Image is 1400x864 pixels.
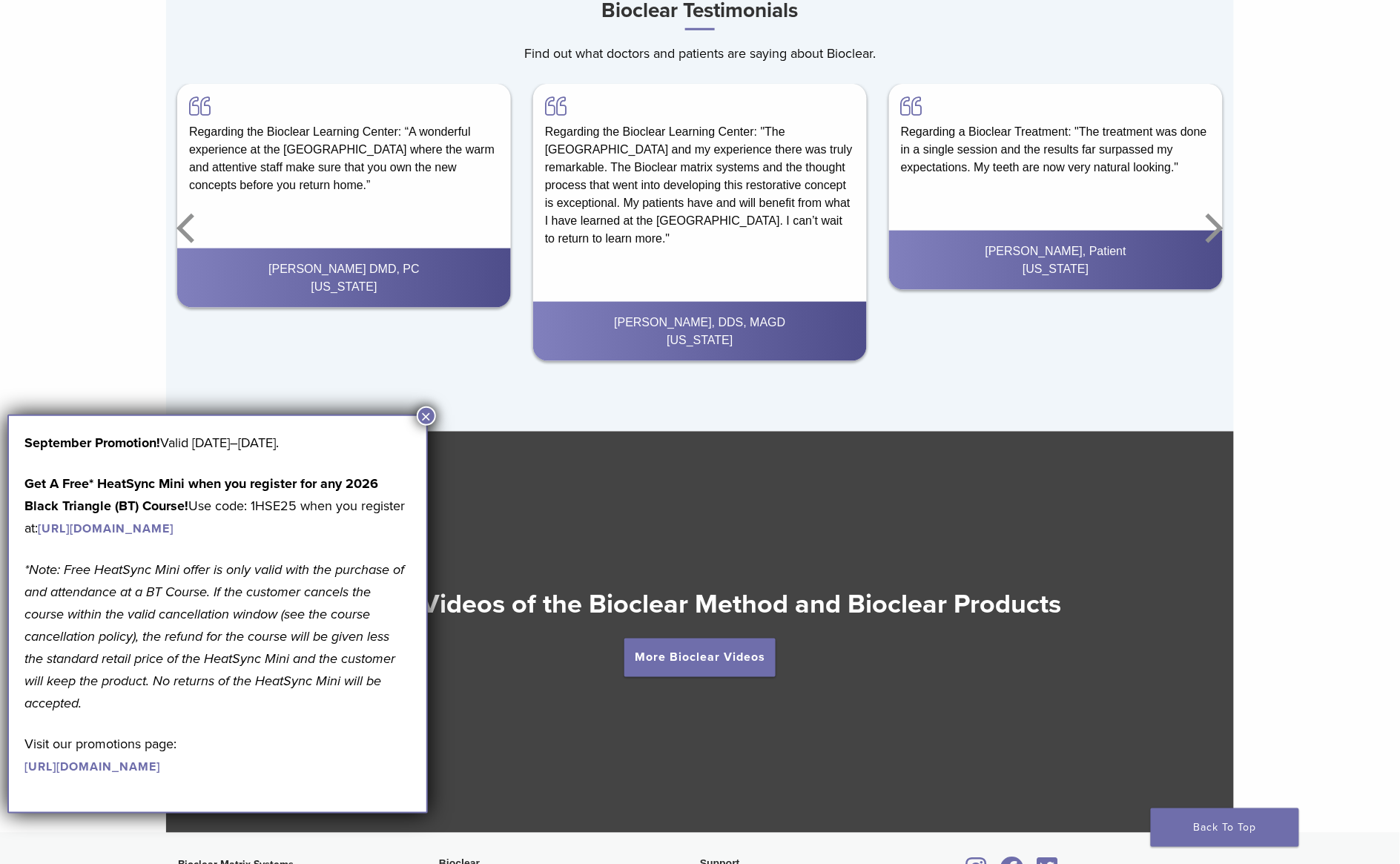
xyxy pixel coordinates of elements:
[24,759,160,774] a: [URL][DOMAIN_NAME]
[38,521,174,536] a: [URL][DOMAIN_NAME]
[189,278,499,296] div: [US_STATE]
[24,475,378,514] strong: Get A Free* HeatSync Mini when you register for any 2026 Black Triangle (BT) Course!
[189,260,499,278] div: [PERSON_NAME] DMD, PC
[417,406,436,426] button: Close
[24,733,410,777] p: Visit our promotions page:
[545,332,855,349] div: [US_STATE]
[1197,184,1226,273] button: Next
[624,639,776,677] a: More Bioclear Videos
[901,260,1211,278] div: [US_STATE]
[166,587,1234,623] h2: Watch Videos of the Bioclear Method and Bioclear Products
[24,472,410,539] p: Use code: 1HSE25 when you register at:
[166,42,1234,65] p: Find out what doctors and patients are saying about Bioclear.
[24,561,404,711] em: *Note: Free HeatSync Mini offer is only valid with the purchase of and attendance at a BT Course....
[545,314,855,332] div: [PERSON_NAME], DDS, MAGD
[901,243,1211,260] div: [PERSON_NAME], Patient
[1151,808,1299,847] a: Back To Top
[533,84,867,260] div: Regarding the Bioclear Learning Center: "The [GEOGRAPHIC_DATA] and my experience there was truly ...
[177,84,511,206] div: Regarding the Bioclear Learning Center: “A wonderful experience at the [GEOGRAPHIC_DATA] where th...
[174,184,203,273] button: Previous
[889,84,1223,188] div: Regarding a Bioclear Treatment: "The treatment was done in a single session and the results far s...
[24,435,160,451] b: September Promotion!
[24,432,410,454] p: Valid [DATE]–[DATE].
